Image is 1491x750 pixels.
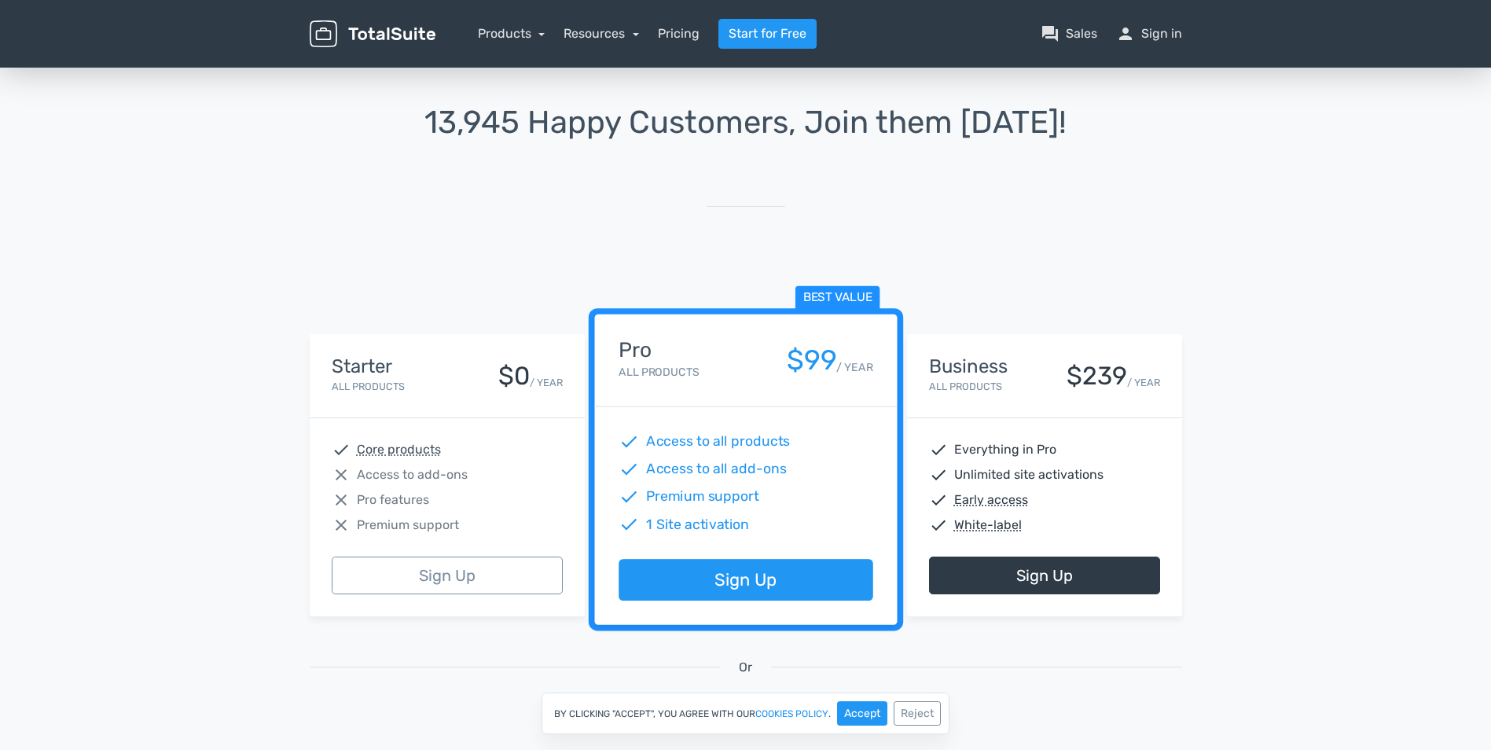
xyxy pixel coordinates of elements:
h4: Business [929,356,1008,377]
small: / YEAR [530,375,563,390]
span: check [929,491,948,509]
small: / YEAR [1127,375,1160,390]
span: close [332,516,351,535]
span: check [332,440,351,459]
span: Pro features [357,491,429,509]
span: Everything in Pro [954,440,1056,459]
small: All Products [929,381,1002,392]
span: check [619,432,639,452]
a: Products [478,26,545,41]
a: cookies policy [755,709,828,719]
a: Start for Free [718,19,817,49]
abbr: Core products [357,440,441,459]
h4: Pro [619,339,699,362]
a: Sign Up [332,557,563,594]
span: question_answer [1041,24,1059,43]
span: 1 Site activation [646,514,749,535]
img: TotalSuite for WordPress [310,20,435,48]
span: Access to all products [646,432,790,452]
span: Access to add-ons [357,465,468,484]
div: $99 [786,345,836,376]
span: check [619,459,639,480]
span: person [1116,24,1135,43]
span: Premium support [646,487,758,507]
span: close [332,465,351,484]
h4: Starter [332,356,405,377]
a: personSign in [1116,24,1182,43]
small: All Products [619,366,699,379]
a: Sign Up [929,557,1160,594]
button: Reject [894,701,941,726]
a: question_answerSales [1041,24,1097,43]
div: By clicking "Accept", you agree with our . [542,693,949,734]
h1: 13,945 Happy Customers, Join them [DATE]! [310,105,1182,140]
abbr: White-label [954,516,1022,535]
span: check [929,440,948,459]
span: check [619,514,639,535]
span: Access to all add-ons [646,459,786,480]
span: check [929,465,948,484]
small: / YEAR [836,359,872,376]
span: close [332,491,351,509]
span: Premium support [357,516,459,535]
a: Resources [564,26,639,41]
abbr: Early access [954,491,1028,509]
div: $0 [498,362,530,390]
small: All Products [332,381,405,392]
span: Or [739,658,752,677]
button: Accept [837,701,887,726]
div: $239 [1067,362,1127,390]
a: Sign Up [619,560,872,601]
a: Pricing [658,24,700,43]
span: check [929,516,948,535]
span: check [619,487,639,507]
span: Best value [795,286,880,311]
span: Unlimited site activations [954,465,1104,484]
